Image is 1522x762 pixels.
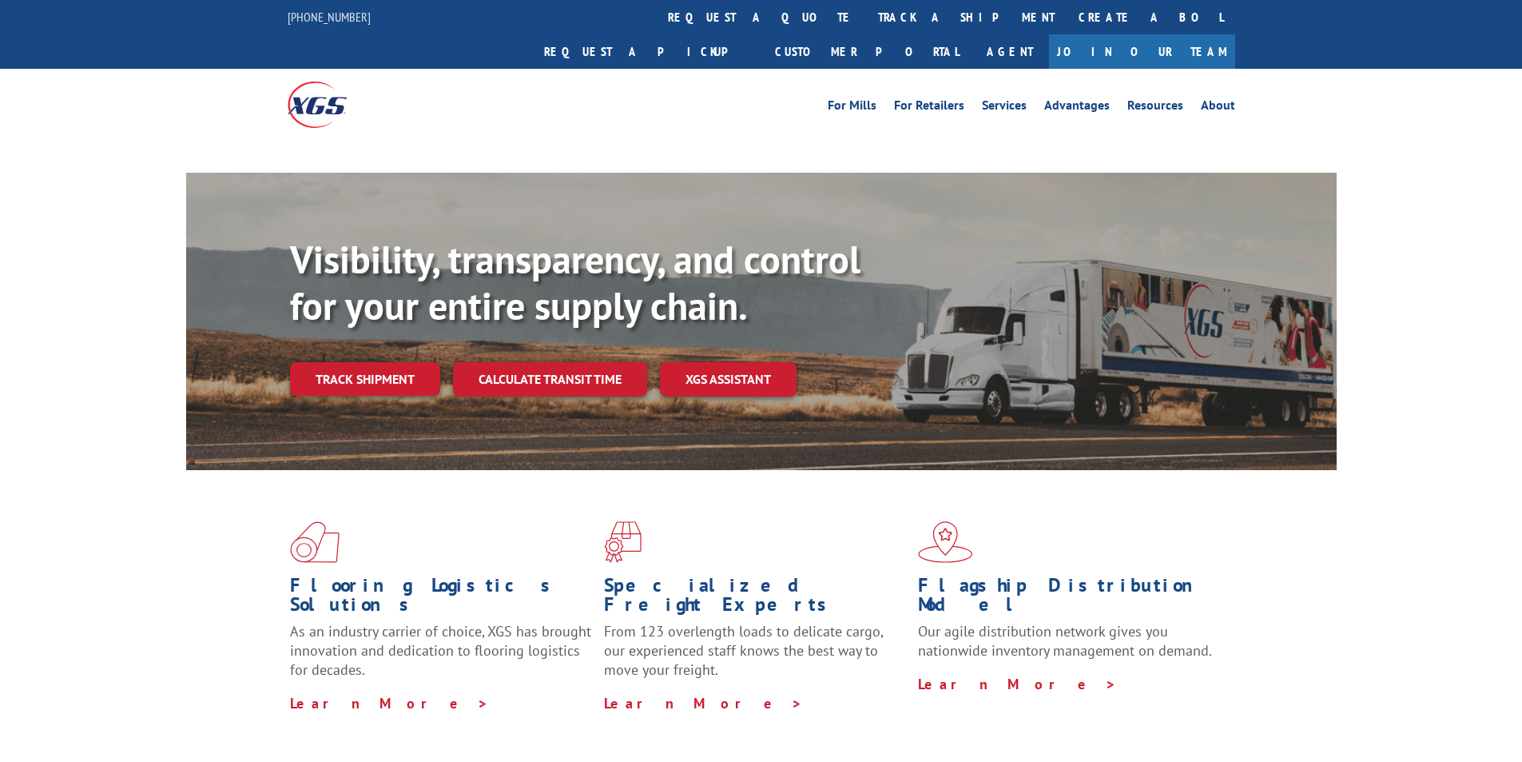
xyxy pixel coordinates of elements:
a: Track shipment [290,362,440,396]
img: xgs-icon-focused-on-flooring-red [604,521,642,563]
p: From 123 overlength loads to delicate cargo, our experienced staff knows the best way to move you... [604,622,906,693]
a: Learn More > [290,694,489,712]
h1: Specialized Freight Experts [604,576,906,622]
a: Advantages [1044,99,1110,117]
a: Learn More > [918,675,1117,693]
a: Calculate transit time [453,362,647,397]
a: Resources [1127,99,1183,117]
a: Join Our Team [1049,34,1235,69]
h1: Flagship Distribution Model [918,576,1220,622]
h1: Flooring Logistics Solutions [290,576,592,622]
span: As an industry carrier of choice, XGS has brought innovation and dedication to flooring logistics... [290,622,591,679]
a: Learn More > [604,694,803,712]
b: Visibility, transparency, and control for your entire supply chain. [290,234,860,330]
span: Our agile distribution network gives you nationwide inventory management on demand. [918,622,1212,660]
img: xgs-icon-flagship-distribution-model-red [918,521,973,563]
a: For Mills [828,99,876,117]
img: xgs-icon-total-supply-chain-intelligence-red [290,521,340,563]
a: Customer Portal [763,34,971,69]
a: Services [982,99,1027,117]
a: XGS ASSISTANT [660,362,797,397]
a: About [1201,99,1235,117]
a: For Retailers [894,99,964,117]
a: Agent [971,34,1049,69]
a: [PHONE_NUMBER] [288,9,371,25]
a: Request a pickup [532,34,763,69]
